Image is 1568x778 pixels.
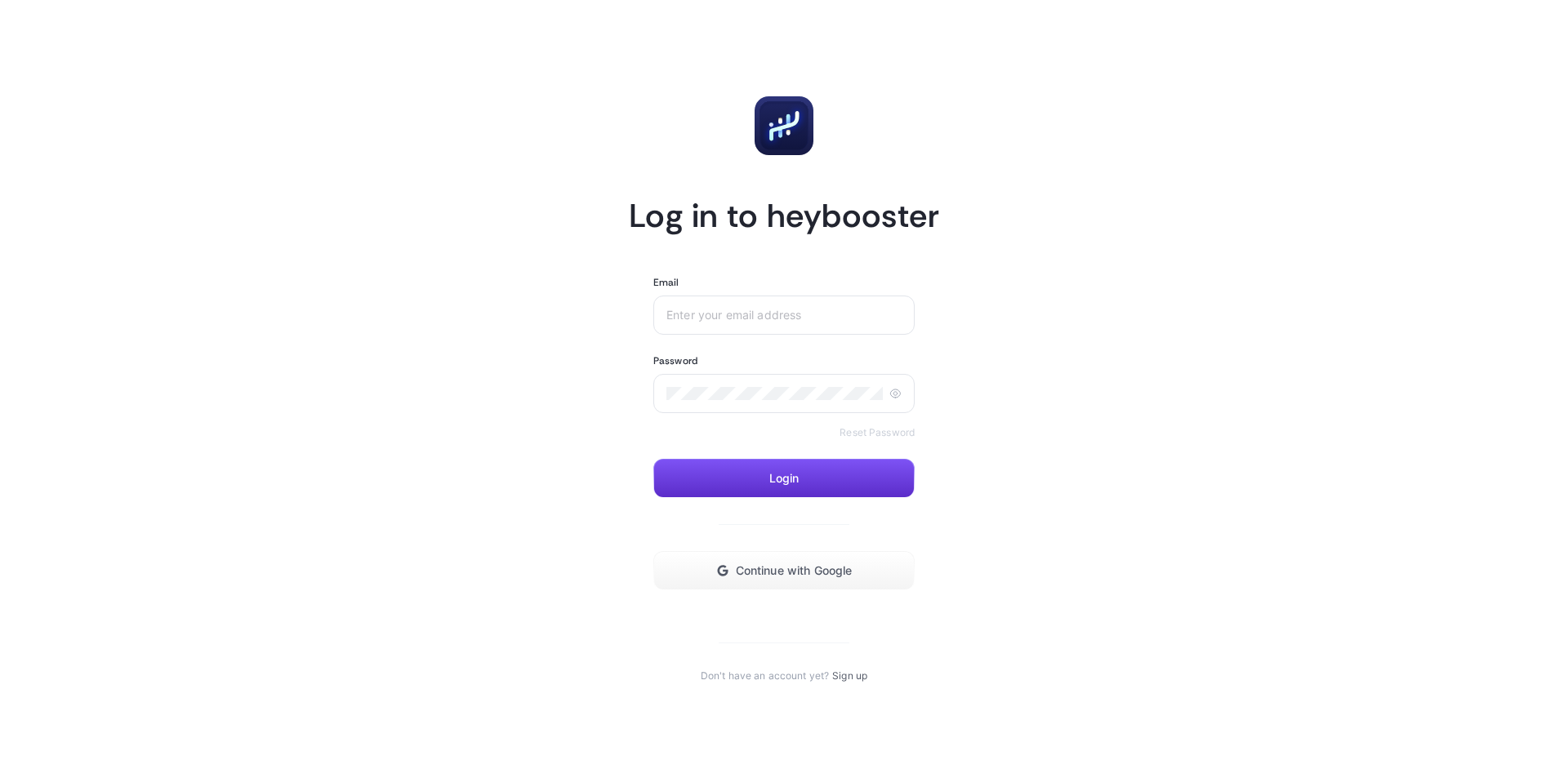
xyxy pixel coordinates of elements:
[653,459,915,498] button: Login
[840,426,915,439] a: Reset Password
[653,551,915,590] button: Continue with Google
[701,669,829,682] span: Don't have an account yet?
[653,354,697,367] label: Password
[629,194,939,237] h1: Log in to heybooster
[736,564,853,577] span: Continue with Google
[666,309,902,322] input: Enter your email address
[769,472,800,485] span: Login
[653,276,679,289] label: Email
[832,669,867,682] a: Sign up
